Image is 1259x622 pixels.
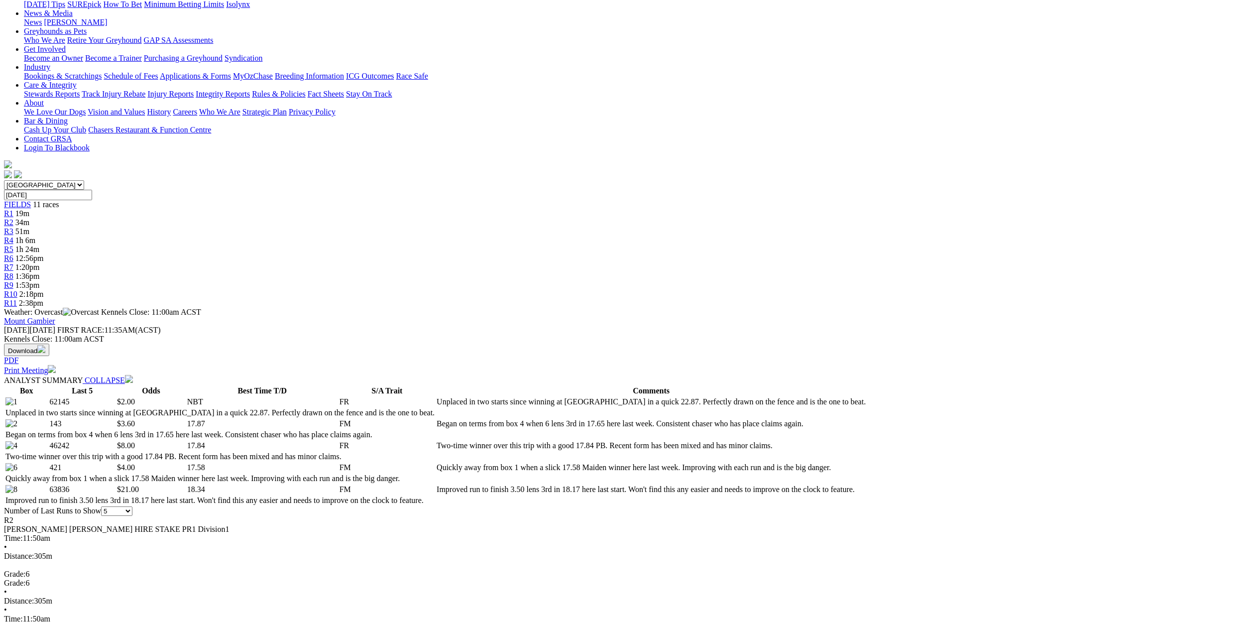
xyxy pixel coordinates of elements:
[225,54,262,62] a: Syndication
[252,90,306,98] a: Rules & Policies
[242,108,287,116] a: Strategic Plan
[24,54,83,62] a: Become an Owner
[49,463,115,473] td: 421
[436,463,866,473] td: Quickly away from box 1 when a slick 17.58 Maiden winner here last week. Improving with each run ...
[104,72,158,80] a: Schedule of Fees
[24,72,102,80] a: Bookings & Scratchings
[187,485,338,495] td: 18.34
[4,263,13,271] a: R7
[15,272,40,280] span: 1:36pm
[4,543,7,551] span: •
[63,308,99,317] img: Overcast
[187,397,338,407] td: NBT
[436,397,866,407] td: Unplaced in two starts since winning at [GEOGRAPHIC_DATA] in a quick 22.87. Perfectly drawn on th...
[117,397,135,406] span: $2.00
[4,281,13,289] a: R9
[339,419,435,429] td: FM
[49,485,115,495] td: 63836
[4,534,1255,543] div: 11:50am
[24,72,1255,81] div: Industry
[339,485,435,495] td: FM
[117,419,135,428] span: $3.60
[4,245,13,253] a: R5
[339,463,435,473] td: FM
[117,463,135,472] span: $4.00
[160,72,231,80] a: Applications & Forms
[187,419,338,429] td: 17.87
[83,376,133,384] a: COLLAPSE
[339,386,435,396] th: S/A Trait
[4,516,13,524] span: R2
[49,386,115,396] th: Last 5
[82,90,145,98] a: Track Injury Rebate
[4,236,13,245] a: R4
[5,408,435,418] td: Unplaced in two starts since winning at [GEOGRAPHIC_DATA] in a quick 22.87. Perfectly drawn on th...
[4,366,56,374] a: Print Meeting
[196,90,250,98] a: Integrity Reports
[199,108,240,116] a: Who We Are
[4,597,1255,606] div: 305m
[4,190,92,200] input: Select date
[4,218,13,227] a: R2
[101,308,201,316] span: Kennels Close: 11:00am ACST
[147,108,171,116] a: History
[4,272,13,280] a: R8
[24,134,72,143] a: Contact GRSA
[5,419,17,428] img: 2
[346,90,392,98] a: Stay On Track
[15,263,40,271] span: 1:20pm
[4,579,1255,588] div: 6
[187,441,338,451] td: 17.84
[4,588,7,596] span: •
[14,170,22,178] img: twitter.svg
[4,552,1255,561] div: 305m
[15,281,40,289] span: 1:53pm
[49,419,115,429] td: 143
[24,108,86,116] a: We Love Our Dogs
[57,326,161,334] span: 11:35AM(ACST)
[24,90,1255,99] div: Care & Integrity
[396,72,428,80] a: Race Safe
[144,54,223,62] a: Purchasing a Greyhound
[15,236,35,245] span: 1h 6m
[4,356,1255,365] div: Download
[15,209,29,218] span: 19m
[4,570,26,578] span: Grade:
[24,125,1255,134] div: Bar & Dining
[24,125,86,134] a: Cash Up Your Club
[4,534,23,542] span: Time:
[24,36,65,44] a: Who We Are
[4,209,13,218] a: R1
[173,108,197,116] a: Careers
[4,506,1255,516] div: Number of Last Runs to Show
[5,441,17,450] img: 4
[33,200,59,209] span: 11 races
[436,485,866,495] td: Improved run to finish 3.50 lens 3rd in 18.17 here last start. Won't find this any easier and nee...
[5,485,17,494] img: 8
[24,18,1255,27] div: News & Media
[24,108,1255,117] div: About
[4,227,13,236] span: R3
[5,430,435,440] td: Began on terms from box 4 when 6 lens 3rd in 17.65 here last week. Consistent chaser who has plac...
[24,36,1255,45] div: Greyhounds as Pets
[24,18,42,26] a: News
[19,290,44,298] span: 2:18pm
[187,463,338,473] td: 17.58
[289,108,336,116] a: Privacy Policy
[85,54,142,62] a: Become a Trainer
[24,63,50,71] a: Industry
[4,200,31,209] span: FIELDS
[15,227,29,236] span: 51m
[15,245,39,253] span: 1h 24m
[4,317,55,325] a: Mount Gambier
[339,397,435,407] td: FR
[4,606,7,614] span: •
[144,36,214,44] a: GAP SA Assessments
[88,125,211,134] a: Chasers Restaurant & Function Centre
